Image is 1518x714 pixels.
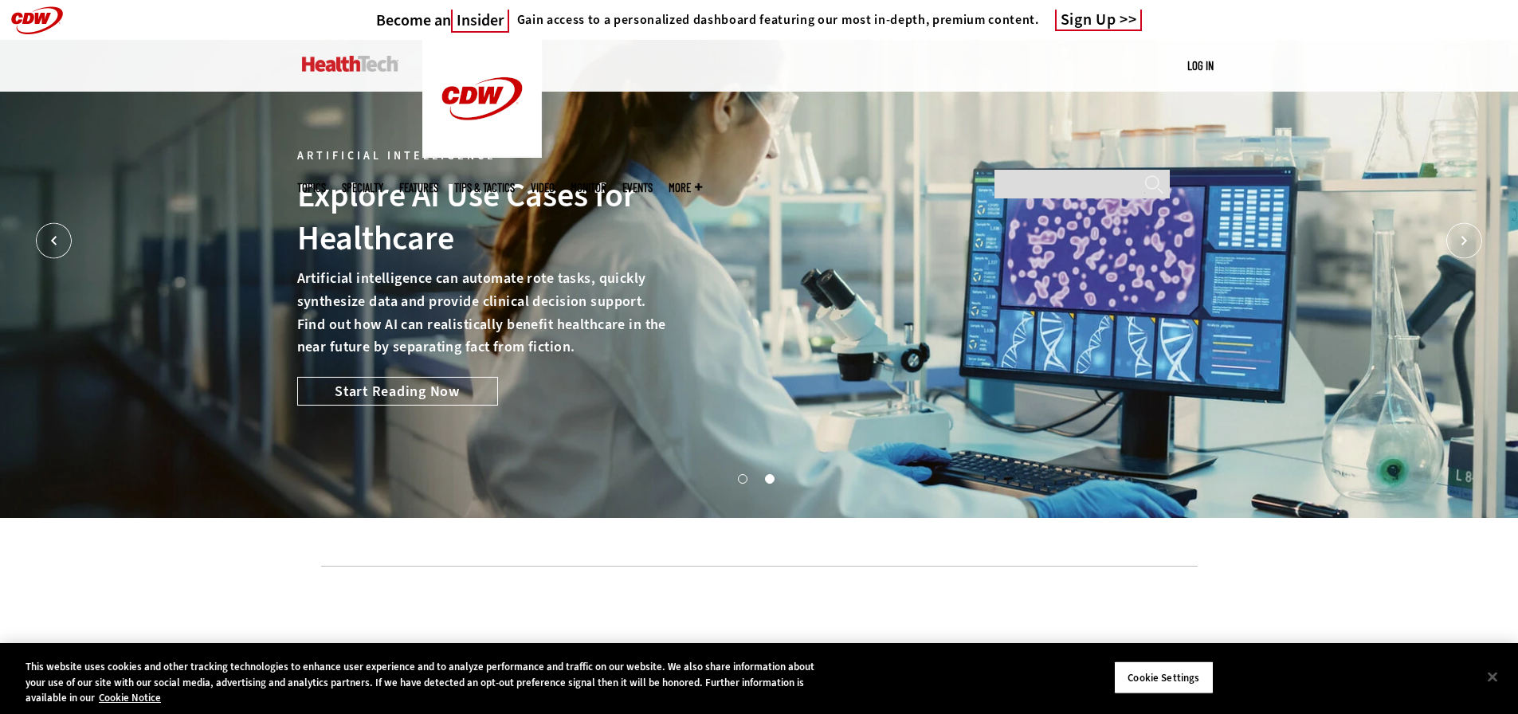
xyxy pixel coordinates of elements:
a: Features [399,182,438,194]
a: CDW [422,145,542,162]
button: Next [1446,223,1482,259]
button: Cookie Settings [1114,661,1214,694]
span: Insider [451,10,509,33]
img: Home [422,40,542,158]
a: MonITor [571,182,606,194]
div: User menu [1187,57,1214,74]
a: Tips & Tactics [454,182,515,194]
h3: Become an [376,10,509,30]
a: Become anInsider [376,10,509,30]
a: Log in [1187,58,1214,73]
h4: Gain access to a personalized dashboard featuring our most in-depth, premium content. [517,12,1039,28]
button: 1 of 2 [738,474,746,482]
div: This website uses cookies and other tracking technologies to enhance user experience and to analy... [25,659,835,706]
div: Explore AI Use Cases for Healthcare [297,174,667,260]
span: More [669,182,702,194]
button: Close [1475,659,1510,694]
img: Home [302,56,398,72]
iframe: advertisement [469,590,1049,662]
button: Prev [36,223,72,259]
a: Video [531,182,555,194]
a: Gain access to a personalized dashboard featuring our most in-depth, premium content. [509,12,1039,28]
a: Events [622,182,653,194]
a: More information about your privacy [99,691,161,704]
a: Sign Up [1055,10,1143,31]
button: 2 of 2 [765,474,773,482]
a: Start Reading Now [297,377,498,406]
p: Artificial intelligence can automate rote tasks, quickly synthesize data and provide clinical dec... [297,267,667,359]
span: Topics [297,182,326,194]
span: Specialty [342,182,383,194]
